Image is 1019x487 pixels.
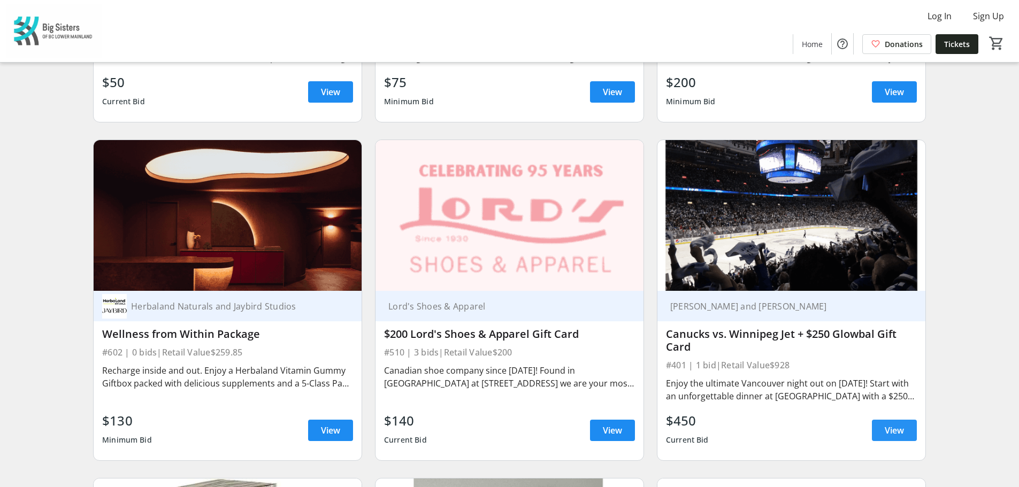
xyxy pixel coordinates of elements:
a: View [872,81,917,103]
img: Canucks vs. Winnipeg Jet + $250 Glowbal Gift Card [657,140,925,291]
span: Home [802,38,823,50]
span: Log In [928,10,952,22]
button: Log In [919,7,960,25]
img: Wellness from Within Package [94,140,362,291]
a: View [308,81,353,103]
div: $75 [384,73,434,92]
div: Minimum Bid [384,92,434,111]
a: View [590,420,635,441]
span: Tickets [944,38,970,50]
div: Current Bid [384,430,427,450]
div: $50 [102,73,145,92]
div: #602 | 0 bids | Retail Value $259.85 [102,345,353,360]
img: Big Sisters of BC Lower Mainland's Logo [6,4,102,58]
span: View [603,86,622,98]
span: View [885,424,904,437]
span: View [885,86,904,98]
div: Lord's Shoes & Apparel [384,301,622,312]
img: Herbaland Naturals and Jaybird Studios [102,294,127,319]
div: Canadian shoe company since [DATE]! Found in [GEOGRAPHIC_DATA] at [STREET_ADDRESS] we are your mo... [384,364,635,390]
div: Wellness from Within Package [102,328,353,341]
div: Minimum Bid [102,430,152,450]
span: View [321,424,340,437]
a: Donations [862,34,931,54]
span: Sign Up [973,10,1004,22]
button: Sign Up [964,7,1013,25]
span: View [603,424,622,437]
div: Current Bid [666,430,709,450]
span: Donations [885,38,923,50]
a: View [590,81,635,103]
button: Help [832,33,853,55]
div: Enjoy the ultimate Vancouver night out on [DATE]! Start with an unforgettable dinner at [GEOGRAPH... [666,377,917,403]
button: Cart [987,34,1006,53]
a: Tickets [936,34,978,54]
div: $130 [102,411,152,430]
div: #401 | 1 bid | Retail Value $928 [666,358,917,373]
div: Recharge inside and out. Enjoy a Herbaland Vitamin Gummy Giftbox packed with delicious supplement... [102,364,353,390]
div: $140 [384,411,427,430]
div: Herbaland Naturals and Jaybird Studios [127,301,340,312]
div: Minimum Bid [666,92,716,111]
div: Canucks vs. Winnipeg Jet + $250 Glowbal Gift Card [666,328,917,353]
div: #510 | 3 bids | Retail Value $200 [384,345,635,360]
div: Current Bid [102,92,145,111]
a: View [308,420,353,441]
a: View [872,420,917,441]
div: $200 [666,73,716,92]
div: $450 [666,411,709,430]
div: $200 Lord's Shoes & Apparel Gift Card [384,328,635,341]
a: Home [793,34,831,54]
span: View [321,86,340,98]
img: $200 Lord's Shoes & Apparel Gift Card [376,140,643,291]
div: [PERSON_NAME] and [PERSON_NAME] [666,301,904,312]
